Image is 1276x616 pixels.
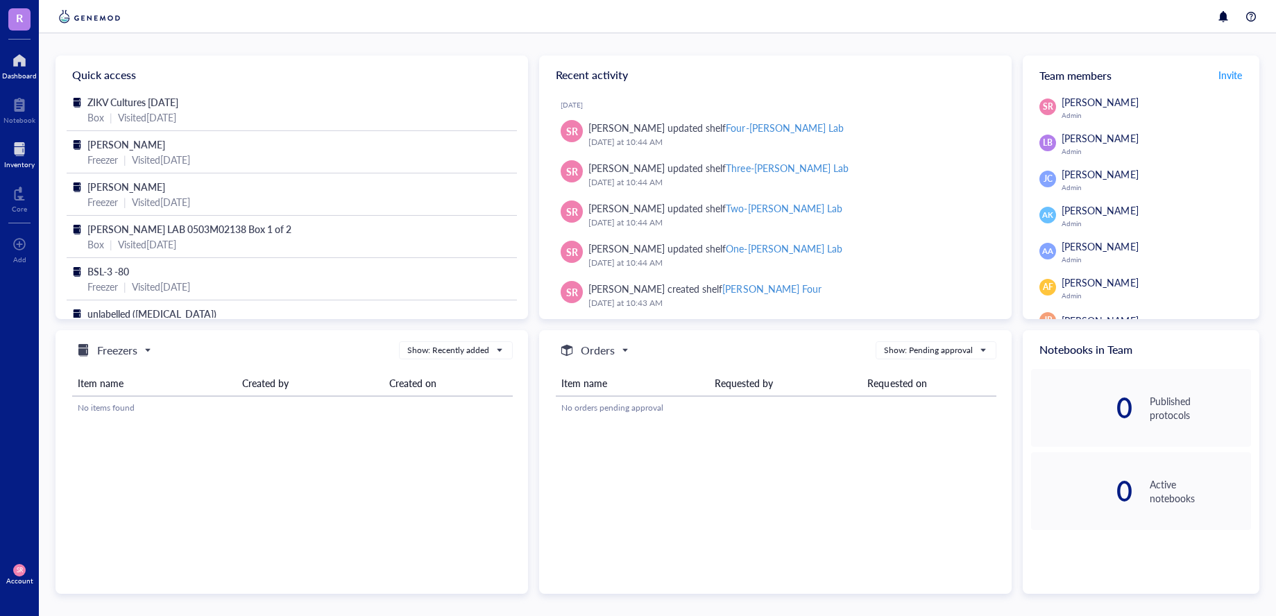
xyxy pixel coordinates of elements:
span: SR [566,284,578,300]
img: genemod-logo [56,8,124,25]
div: | [110,110,112,125]
div: Visited [DATE] [118,110,176,125]
span: [PERSON_NAME] [1062,203,1138,217]
div: 0 [1031,397,1132,419]
div: Admin [1062,183,1251,191]
div: Visited [DATE] [132,194,190,209]
button: Invite [1218,64,1243,86]
div: [DATE] at 10:43 AM [588,296,989,310]
span: BSL-3 -80 [87,264,129,278]
span: [PERSON_NAME] [1062,95,1138,109]
div: [DATE] at 10:44 AM [588,135,989,149]
span: Invite [1218,68,1242,82]
div: Visited [DATE] [118,237,176,252]
div: [PERSON_NAME] updated shelf [588,120,844,135]
a: SR[PERSON_NAME] updated shelfOne-[PERSON_NAME] Lab[DATE] at 10:44 AM [550,235,1001,275]
div: [DATE] at 10:44 AM [588,216,989,230]
div: Team members [1023,55,1259,94]
div: [PERSON_NAME] updated shelf [588,241,842,256]
span: AF [1043,281,1053,293]
div: Inventory [4,160,35,169]
div: Account [6,576,33,585]
span: [PERSON_NAME] LAB 0503M02138 Box 1 of 2 [87,222,291,236]
div: Box [87,237,104,252]
div: Admin [1062,111,1251,119]
span: [PERSON_NAME] [87,180,165,194]
a: SR[PERSON_NAME] updated shelfTwo-[PERSON_NAME] Lab[DATE] at 10:44 AM [550,195,1001,235]
div: [DATE] at 10:44 AM [588,256,989,270]
div: Admin [1062,219,1251,228]
div: [PERSON_NAME] updated shelf [588,160,849,176]
span: SR [1043,101,1053,113]
div: Show: Recently added [407,344,489,357]
a: SR[PERSON_NAME] updated shelfThree-[PERSON_NAME] Lab[DATE] at 10:44 AM [550,155,1001,195]
div: [DATE] [561,101,1001,109]
span: [PERSON_NAME] [1062,239,1138,253]
div: Admin [1062,291,1251,300]
span: unlabelled ([MEDICAL_DATA]) [87,307,216,320]
div: Two-[PERSON_NAME] Lab [726,201,842,215]
div: 0 [1031,480,1132,502]
h5: Freezers [97,342,137,359]
div: [PERSON_NAME] created shelf [588,281,821,296]
span: [PERSON_NAME] [1062,275,1138,289]
th: Created by [237,370,384,396]
div: [PERSON_NAME] Four [722,282,821,296]
div: Freezer [87,152,118,167]
span: SR [566,123,578,139]
span: ZIKV Cultures [DATE] [87,95,178,109]
span: AA [1043,246,1053,257]
span: SR [566,164,578,179]
span: [PERSON_NAME] [87,137,165,151]
span: SR [16,567,22,574]
div: Visited [DATE] [132,152,190,167]
th: Created on [384,370,513,396]
a: Inventory [4,138,35,169]
div: Box [87,110,104,125]
th: Requested on [862,370,996,396]
span: [PERSON_NAME] [1062,167,1138,181]
div: Show: Pending approval [884,344,973,357]
span: SR [566,244,578,259]
div: Freezer [87,279,118,294]
div: Admin [1062,147,1251,155]
span: JC [1044,173,1053,185]
div: | [124,152,126,167]
div: Quick access [56,55,528,94]
div: No items found [78,402,507,414]
div: Visited [DATE] [132,279,190,294]
div: Admin [1062,255,1251,264]
a: Notebook [3,94,35,124]
div: One-[PERSON_NAME] Lab [726,241,842,255]
div: [PERSON_NAME] updated shelf [588,200,842,216]
span: AK [1043,209,1053,221]
a: Dashboard [2,49,37,80]
span: JR [1044,314,1053,327]
div: Notebooks in Team [1023,330,1259,369]
div: Freezer [87,194,118,209]
a: SR[PERSON_NAME] created shelf[PERSON_NAME] Four[DATE] at 10:43 AM [550,275,1001,316]
h5: Orders [581,342,615,359]
th: Requested by [709,370,862,396]
a: SR[PERSON_NAME] updated shelfFour-[PERSON_NAME] Lab[DATE] at 10:44 AM [550,114,1001,155]
div: Recent activity [539,55,1012,94]
div: Four-[PERSON_NAME] Lab [726,121,843,135]
span: LB [1043,137,1053,149]
span: [PERSON_NAME] [1062,314,1138,327]
th: Item name [72,370,237,396]
div: Notebook [3,116,35,124]
div: Core [12,205,27,213]
div: | [124,194,126,209]
span: SR [566,204,578,219]
div: Active notebooks [1150,477,1251,505]
span: [PERSON_NAME] [1062,131,1138,145]
div: Dashboard [2,71,37,80]
div: Add [13,255,26,264]
div: | [110,237,112,252]
div: Three-[PERSON_NAME] Lab [726,161,848,175]
div: Published protocols [1150,394,1251,422]
a: Core [12,182,27,213]
div: [DATE] at 10:44 AM [588,176,989,189]
th: Item name [556,370,709,396]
